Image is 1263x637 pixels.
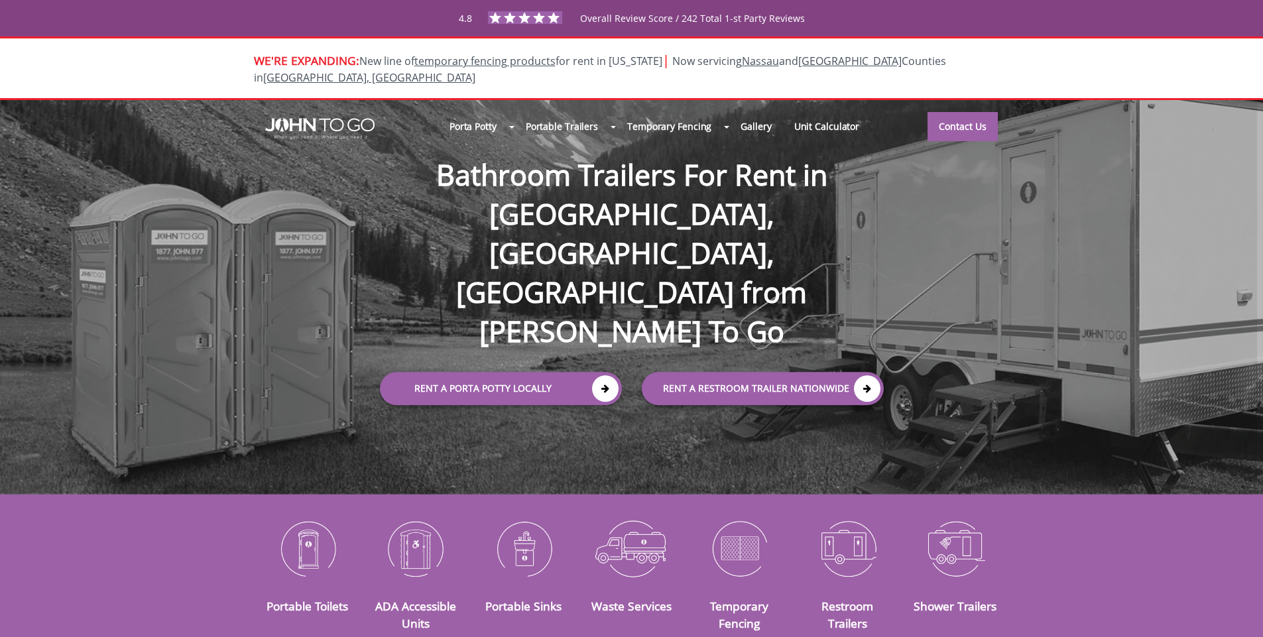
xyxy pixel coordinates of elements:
[485,598,562,614] a: Portable Sinks
[742,54,779,68] a: Nassau
[479,514,568,583] img: Portable-Sinks-icon_N.png
[371,514,459,583] img: ADA-Accessible-Units-icon_N.png
[662,51,670,69] span: |
[710,598,768,631] a: Temporary Fencing
[367,113,897,351] h1: Bathroom Trailers For Rent in [GEOGRAPHIC_DATA], [GEOGRAPHIC_DATA], [GEOGRAPHIC_DATA] from [PERSO...
[267,598,348,614] a: Portable Toilets
[591,598,672,614] a: Waste Services
[265,118,375,139] img: JOHN to go
[616,112,723,141] a: Temporary Fencing
[914,598,996,614] a: Shower Trailers
[254,54,946,85] span: New line of for rent in [US_STATE]
[414,54,556,68] a: temporary fencing products
[254,54,946,85] span: Now servicing and Counties in
[263,70,475,85] a: [GEOGRAPHIC_DATA], [GEOGRAPHIC_DATA]
[804,514,892,583] img: Restroom-Trailers-icon_N.png
[438,112,508,141] a: Porta Potty
[928,112,998,141] a: Contact Us
[798,54,902,68] a: [GEOGRAPHIC_DATA]
[821,598,873,631] a: Restroom Trailers
[587,514,676,583] img: Waste-Services-icon_N.png
[514,112,609,141] a: Portable Trailers
[642,373,884,406] a: rent a RESTROOM TRAILER Nationwide
[580,12,805,51] span: Overall Review Score / 242 Total 1-st Party Reviews
[912,514,1000,583] img: Shower-Trailers-icon_N.png
[380,373,622,406] a: Rent a Porta Potty Locally
[459,12,472,25] span: 4.8
[729,112,782,141] a: Gallery
[695,514,784,583] img: Temporary-Fencing-cion_N.png
[264,514,352,583] img: Portable-Toilets-icon_N.png
[783,112,871,141] a: Unit Calculator
[375,598,456,631] a: ADA Accessible Units
[254,52,359,68] span: WE'RE EXPANDING:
